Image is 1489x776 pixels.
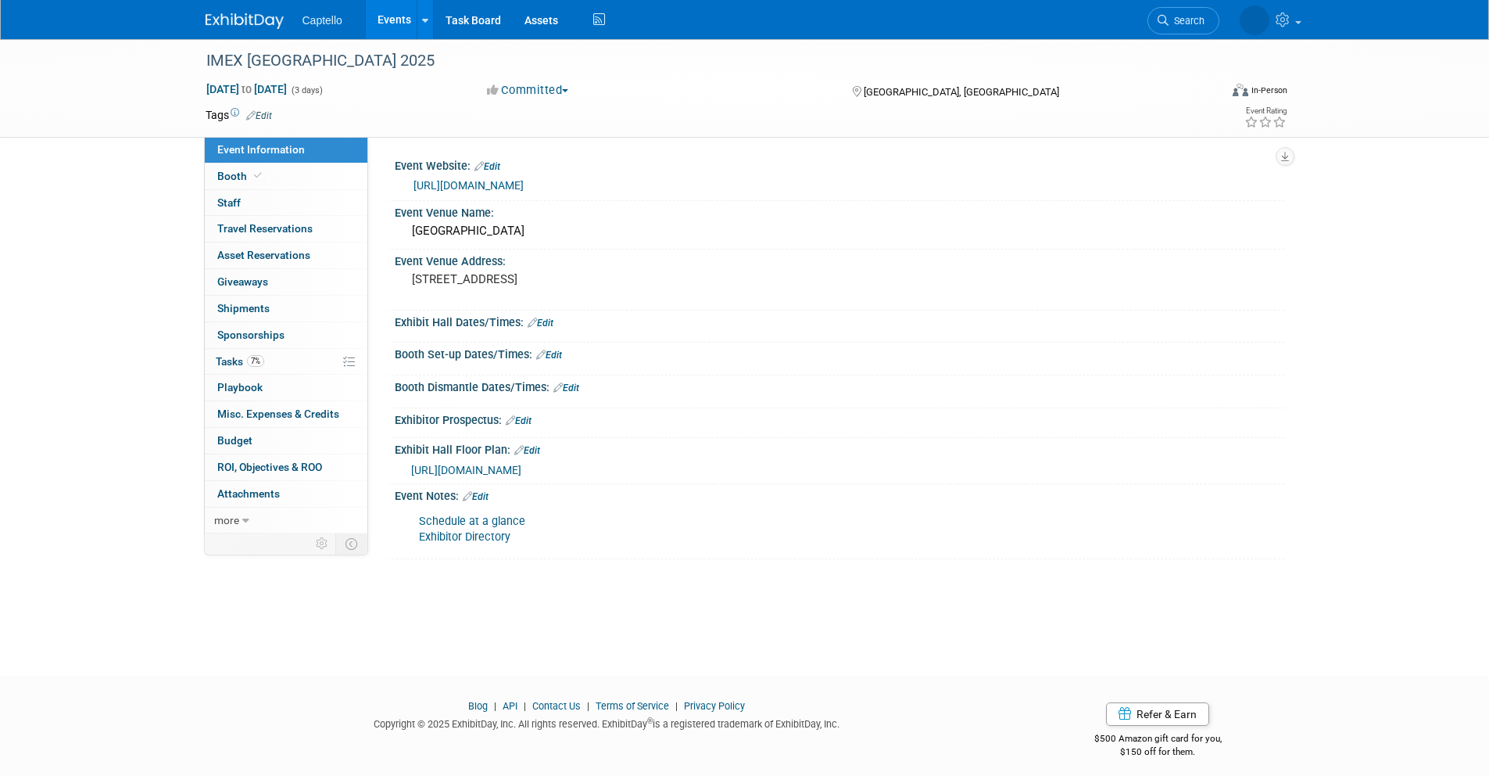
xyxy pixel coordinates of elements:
[413,179,524,192] a: [URL][DOMAIN_NAME]
[217,222,313,235] span: Travel Reservations
[474,161,500,172] a: Edit
[309,533,336,554] td: Personalize Event Tab Strip
[217,170,265,182] span: Booth
[217,461,322,473] span: ROI, Objectives & ROO
[419,530,510,544] a: Exhibitor Directory
[503,700,517,712] a: API
[553,383,579,393] a: Edit
[506,415,532,426] a: Edit
[395,154,1284,174] div: Event Website:
[463,491,489,502] a: Edit
[206,13,284,29] img: ExhibitDay
[205,401,367,427] a: Misc. Expenses & Credits
[647,717,653,725] sup: ®
[205,269,367,295] a: Giveaways
[217,275,268,288] span: Giveaways
[395,408,1284,429] div: Exhibitor Prospectus:
[216,355,264,368] span: Tasks
[412,272,748,286] pre: [STREET_ADDRESS]
[528,318,553,329] a: Edit
[214,514,239,526] span: more
[395,484,1284,505] div: Event Notes:
[205,296,367,322] a: Shipments
[335,533,367,554] td: Toggle Event Tabs
[205,190,367,216] a: Staff
[201,47,1196,75] div: IMEX [GEOGRAPHIC_DATA] 2025
[217,249,310,261] span: Asset Reservations
[205,481,367,507] a: Attachments
[514,445,540,456] a: Edit
[290,85,323,95] span: (3 days)
[411,464,521,476] a: [URL][DOMAIN_NAME]
[1147,7,1219,34] a: Search
[1106,702,1209,726] a: Refer & Earn
[205,454,367,480] a: ROI, Objectives & ROO
[217,434,252,447] span: Budget
[596,700,669,712] a: Terms of Service
[520,700,530,712] span: |
[864,86,1059,98] span: [GEOGRAPHIC_DATA], [GEOGRAPHIC_DATA]
[205,163,367,189] a: Booth
[205,216,367,242] a: Travel Reservations
[217,329,285,341] span: Sponsorships
[481,82,574,99] button: Committed
[205,375,367,401] a: Playbook
[490,700,500,712] span: |
[205,242,367,268] a: Asset Reservations
[206,713,1009,731] div: Copyright © 2025 ExhibitDay, Inc. All rights reserved. ExhibitDay is a registered trademark of Ex...
[217,143,305,156] span: Event Information
[205,322,367,348] a: Sponsorships
[395,201,1284,221] div: Event Venue Name:
[246,110,272,121] a: Edit
[217,487,280,500] span: Attachments
[684,700,745,712] a: Privacy Policy
[217,196,241,209] span: Staff
[217,302,270,314] span: Shipments
[468,700,488,712] a: Blog
[205,349,367,375] a: Tasks7%
[206,82,288,96] span: [DATE] [DATE]
[239,83,254,95] span: to
[395,343,1284,363] div: Booth Set-up Dates/Times:
[395,311,1284,331] div: Exhibit Hall Dates/Times:
[1251,84,1287,96] div: In-Person
[302,14,342,27] span: Captello
[395,438,1284,458] div: Exhibit Hall Floor Plan:
[1032,745,1284,759] div: $150 off for them.
[1240,5,1269,35] img: Mackenzie Hood
[406,219,1272,243] div: [GEOGRAPHIC_DATA]
[247,355,264,367] span: 7%
[395,375,1284,396] div: Booth Dismantle Dates/Times:
[1032,722,1284,758] div: $500 Amazon gift card for you,
[205,508,367,533] a: more
[205,428,367,454] a: Budget
[536,350,562,361] a: Edit
[671,700,682,712] span: |
[1244,107,1287,115] div: Event Rating
[205,137,367,163] a: Event Information
[419,515,525,528] a: Schedule at a glance
[217,381,263,393] span: Playbook
[1169,15,1204,27] span: Search
[1233,84,1248,96] img: Format-Inperson.png
[395,250,1284,269] div: Event Venue Address:
[254,171,262,180] i: Booth reservation complete
[583,700,593,712] span: |
[1127,81,1288,105] div: Event Format
[532,700,581,712] a: Contact Us
[206,107,272,123] td: Tags
[217,408,339,420] span: Misc. Expenses & Credits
